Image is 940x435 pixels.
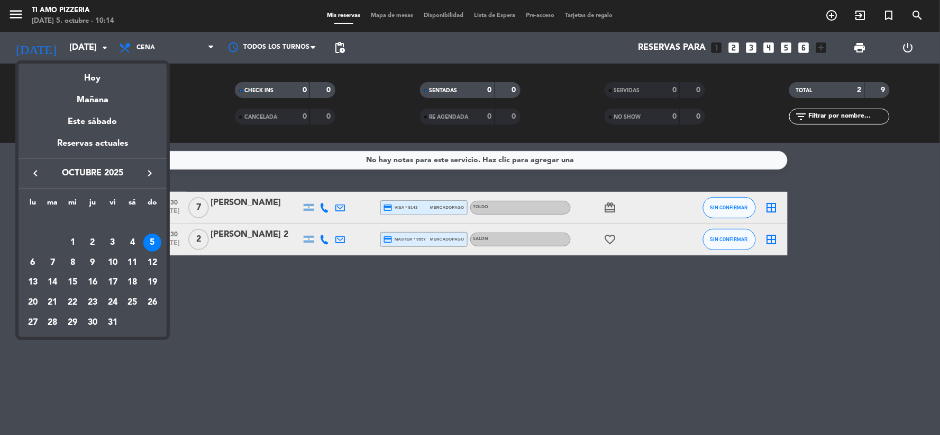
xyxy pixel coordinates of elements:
td: 21 de octubre de 2025 [43,292,63,313]
th: lunes [23,197,43,213]
td: 31 de octubre de 2025 [103,313,123,333]
div: 29 [63,314,81,332]
div: Hoy [19,64,167,85]
td: 11 de octubre de 2025 [123,253,143,273]
div: 9 [84,254,102,272]
td: 10 de octubre de 2025 [103,253,123,273]
div: 7 [44,254,62,272]
div: Este sábado [19,107,167,137]
td: 3 de octubre de 2025 [103,233,123,253]
div: 30 [84,314,102,332]
span: octubre 2025 [45,166,140,180]
div: 28 [44,314,62,332]
td: 23 de octubre de 2025 [83,292,103,313]
div: 22 [63,294,81,312]
td: 7 de octubre de 2025 [43,253,63,273]
td: 28 de octubre de 2025 [43,313,63,333]
td: 17 de octubre de 2025 [103,272,123,292]
div: 6 [24,254,42,272]
td: 1 de octubre de 2025 [62,233,83,253]
td: 19 de octubre de 2025 [142,272,162,292]
td: 14 de octubre de 2025 [43,272,63,292]
div: 15 [63,273,81,291]
div: 23 [84,294,102,312]
div: 27 [24,314,42,332]
th: jueves [83,197,103,213]
td: 15 de octubre de 2025 [62,272,83,292]
th: sábado [123,197,143,213]
td: 30 de octubre de 2025 [83,313,103,333]
i: keyboard_arrow_left [29,167,42,180]
i: keyboard_arrow_right [143,167,156,180]
td: 13 de octubre de 2025 [23,272,43,292]
div: 16 [84,273,102,291]
div: 4 [123,234,141,252]
div: 10 [104,254,122,272]
div: 24 [104,294,122,312]
div: 18 [123,273,141,291]
div: 31 [104,314,122,332]
td: 12 de octubre de 2025 [142,253,162,273]
td: 29 de octubre de 2025 [62,313,83,333]
td: 6 de octubre de 2025 [23,253,43,273]
div: 5 [143,234,161,252]
td: 25 de octubre de 2025 [123,292,143,313]
td: 2 de octubre de 2025 [83,233,103,253]
div: 12 [143,254,161,272]
div: Reservas actuales [19,137,167,158]
td: 4 de octubre de 2025 [123,233,143,253]
td: 5 de octubre de 2025 [142,233,162,253]
button: keyboard_arrow_right [140,166,159,180]
td: 20 de octubre de 2025 [23,292,43,313]
td: 26 de octubre de 2025 [142,292,162,313]
div: 21 [44,294,62,312]
div: 20 [24,294,42,312]
div: 8 [63,254,81,272]
td: 9 de octubre de 2025 [83,253,103,273]
div: 25 [123,294,141,312]
th: martes [43,197,63,213]
div: Mañana [19,85,167,107]
button: keyboard_arrow_left [26,166,45,180]
div: 11 [123,254,141,272]
div: 14 [44,273,62,291]
th: viernes [103,197,123,213]
th: miércoles [62,197,83,213]
td: 27 de octubre de 2025 [23,313,43,333]
td: 16 de octubre de 2025 [83,272,103,292]
div: 3 [104,234,122,252]
th: domingo [142,197,162,213]
div: 13 [24,273,42,291]
div: 19 [143,273,161,291]
div: 2 [84,234,102,252]
td: OCT. [23,212,162,233]
td: 18 de octubre de 2025 [123,272,143,292]
td: 22 de octubre de 2025 [62,292,83,313]
div: 17 [104,273,122,291]
div: 1 [63,234,81,252]
td: 24 de octubre de 2025 [103,292,123,313]
td: 8 de octubre de 2025 [62,253,83,273]
div: 26 [143,294,161,312]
